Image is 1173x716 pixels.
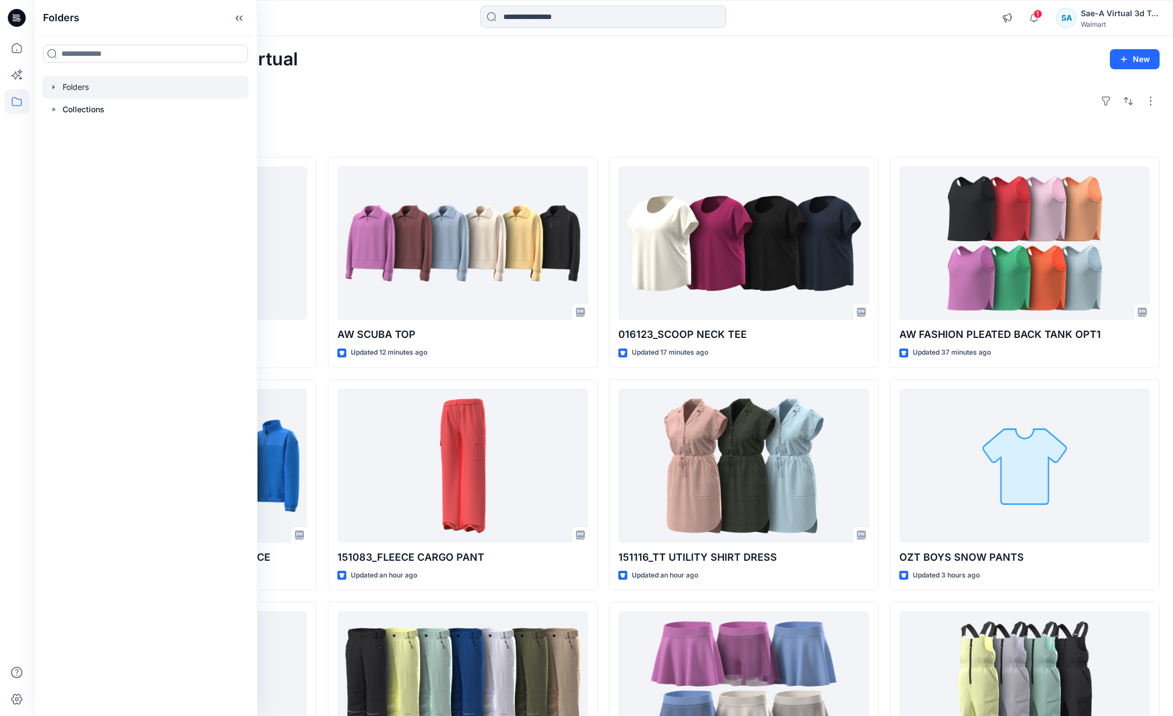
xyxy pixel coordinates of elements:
[913,347,991,359] p: Updated 37 minutes ago
[351,347,427,359] p: Updated 12 minutes ago
[1033,9,1042,18] span: 1
[618,389,869,543] a: 151116_TT UTILITY SHIRT DRESS
[1110,49,1160,69] button: New
[1056,8,1076,28] div: SA
[913,570,980,581] p: Updated 3 hours ago
[618,166,869,321] a: 016123_SCOOP NECK TEE
[1081,7,1159,20] div: Sae-A Virtual 3d Team
[337,550,588,565] p: 151083_FLEECE CARGO PANT
[337,389,588,543] a: 151083_FLEECE CARGO PANT
[618,327,869,342] p: 016123_SCOOP NECK TEE
[632,347,708,359] p: Updated 17 minutes ago
[632,570,698,581] p: Updated an hour ago
[899,550,1150,565] p: OZT BOYS SNOW PANTS
[351,570,417,581] p: Updated an hour ago
[47,132,1160,146] h4: Styles
[63,103,104,116] p: Collections
[1081,20,1159,28] div: Walmart
[337,166,588,321] a: AW SCUBA TOP
[899,166,1150,321] a: AW FASHION PLEATED BACK TANK OPT1
[899,327,1150,342] p: AW FASHION PLEATED BACK TANK OPT1
[618,550,869,565] p: 151116_TT UTILITY SHIRT DRESS
[899,389,1150,543] a: OZT BOYS SNOW PANTS
[337,327,588,342] p: AW SCUBA TOP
